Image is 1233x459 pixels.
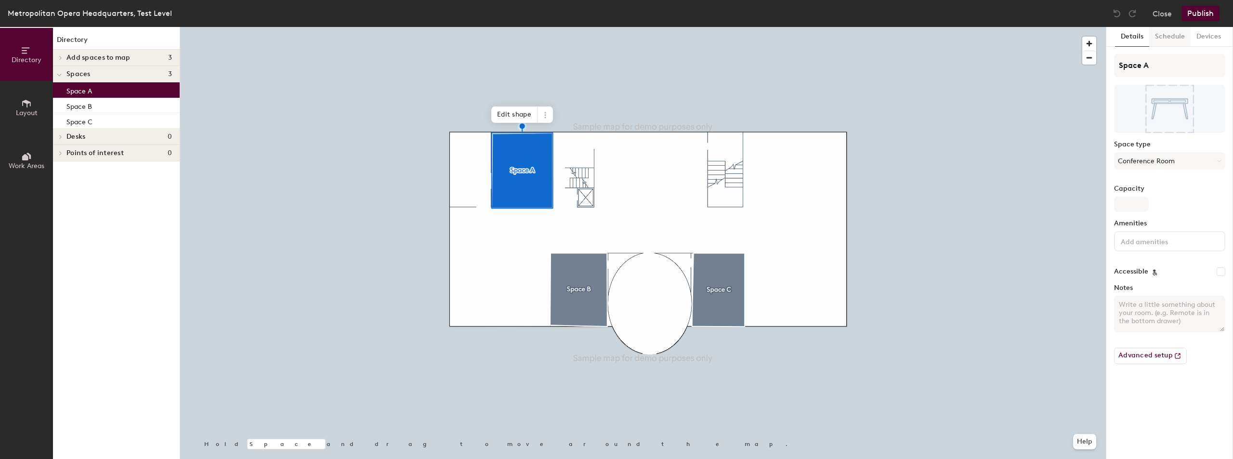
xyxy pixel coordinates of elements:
button: Advanced setup [1114,348,1187,364]
span: Edit shape [491,106,538,123]
p: Space A [66,84,92,95]
button: Help [1073,434,1096,449]
span: 0 [168,149,172,157]
span: Points of interest [66,149,124,157]
label: Notes [1114,284,1225,292]
label: Space type [1114,141,1225,148]
span: Directory [12,56,41,64]
label: Amenities [1114,220,1225,227]
span: 0 [168,133,172,141]
img: Redo [1128,9,1137,18]
button: Conference Room [1114,152,1225,170]
p: Space B [66,100,92,111]
button: Schedule [1149,27,1191,47]
button: Close [1153,6,1172,21]
span: Desks [66,133,85,141]
button: Details [1115,27,1149,47]
button: Devices [1191,27,1227,47]
p: Space C [66,115,92,126]
span: Spaces [66,70,91,78]
img: Undo [1112,9,1122,18]
button: Publish [1181,6,1220,21]
div: Metropolitan Opera Headquarters, Test Level [8,7,172,19]
label: Accessible [1114,268,1148,275]
span: 3 [168,54,172,62]
span: Layout [16,109,38,117]
span: Add spaces to map [66,54,131,62]
label: Capacity [1114,185,1225,193]
img: The space named Space A [1114,85,1225,133]
h1: Directory [53,35,180,50]
input: Add amenities [1119,235,1206,247]
span: 3 [168,70,172,78]
span: Work Areas [9,162,44,170]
